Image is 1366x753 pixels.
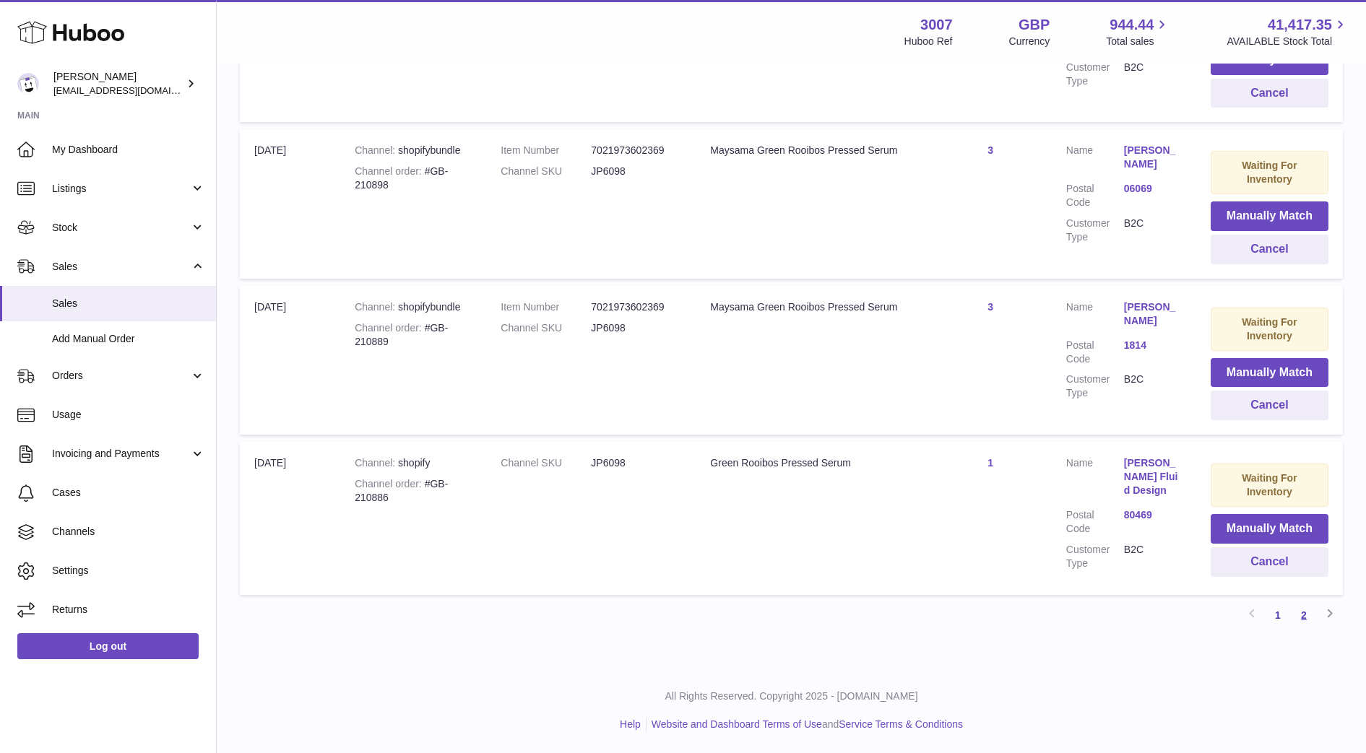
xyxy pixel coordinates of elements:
[501,144,591,157] dt: Item Number
[228,689,1354,703] p: All Rights Reserved. Copyright 2025 - [DOMAIN_NAME]
[355,322,425,334] strong: Channel order
[1211,391,1328,420] button: Cancel
[52,369,190,383] span: Orders
[1066,300,1124,331] dt: Name
[1242,160,1297,185] strong: Waiting For Inventory
[1211,79,1328,108] button: Cancel
[620,718,641,730] a: Help
[501,456,591,470] dt: Channel SKU
[1066,456,1124,501] dt: Name
[1066,508,1124,536] dt: Postal Code
[355,301,398,313] strong: Channel
[839,718,963,730] a: Service Terms & Conditions
[355,165,425,177] strong: Channel order
[240,129,340,278] td: [DATE]
[1124,182,1182,196] a: 06069
[987,144,993,156] a: 3
[355,477,472,505] div: #GB-210886
[17,633,199,659] a: Log out
[1066,373,1124,400] dt: Customer Type
[355,300,472,314] div: shopifybundle
[52,486,205,500] span: Cases
[1227,35,1349,48] span: AVAILABLE Stock Total
[1066,217,1124,244] dt: Customer Type
[240,286,340,435] td: [DATE]
[501,321,591,335] dt: Channel SKU
[652,718,822,730] a: Website and Dashboard Terms of Use
[52,447,190,461] span: Invoicing and Payments
[1124,373,1182,400] dd: B2C
[1291,602,1317,628] a: 2
[52,182,190,196] span: Listings
[1066,144,1124,175] dt: Name
[591,144,681,157] dd: 7021973602369
[1124,217,1182,244] dd: B2C
[355,144,398,156] strong: Channel
[591,456,681,470] dd: JP6098
[355,321,472,349] div: #GB-210889
[52,143,205,157] span: My Dashboard
[904,35,953,48] div: Huboo Ref
[1066,61,1124,88] dt: Customer Type
[1066,182,1124,209] dt: Postal Code
[1106,35,1170,48] span: Total sales
[355,165,472,192] div: #GB-210898
[53,84,212,96] span: [EMAIL_ADDRESS][DOMAIN_NAME]
[1124,508,1182,522] a: 80469
[501,165,591,178] dt: Channel SKU
[987,301,993,313] a: 3
[591,321,681,335] dd: JP6098
[1124,61,1182,88] dd: B2C
[1066,339,1124,366] dt: Postal Code
[1124,456,1182,497] a: [PERSON_NAME] Fluid Design
[591,165,681,178] dd: JP6098
[1227,15,1349,48] a: 41,417.35 AVAILABLE Stock Total
[52,297,205,310] span: Sales
[52,260,190,274] span: Sales
[1242,472,1297,497] strong: Waiting For Inventory
[710,300,915,314] div: Maysama Green Rooibos Pressed Serum
[17,73,39,95] img: bevmay@maysama.com
[920,15,953,35] strong: 3007
[52,221,190,235] span: Stock
[53,70,183,97] div: [PERSON_NAME]
[501,300,591,314] dt: Item Number
[355,456,472,470] div: shopify
[1211,235,1328,264] button: Cancel
[52,408,205,422] span: Usage
[710,144,915,157] div: Maysama Green Rooibos Pressed Serum
[240,442,340,595] td: [DATE]
[1106,15,1170,48] a: 944.44 Total sales
[355,478,425,489] strong: Channel order
[1211,547,1328,577] button: Cancel
[710,456,915,470] div: Green Rooibos Pressed Serum
[52,603,205,617] span: Returns
[355,457,398,469] strong: Channel
[1124,543,1182,570] dd: B2C
[1124,300,1182,328] a: [PERSON_NAME]
[1110,15,1154,35] span: 944.44
[1066,543,1124,570] dt: Customer Type
[987,457,993,469] a: 1
[1009,35,1050,48] div: Currency
[52,525,205,539] span: Channels
[591,300,681,314] dd: 7021973602369
[1124,339,1182,352] a: 1814
[1019,15,1050,35] strong: GBP
[355,144,472,157] div: shopifybundle
[1265,602,1291,628] a: 1
[52,564,205,578] span: Settings
[1268,15,1332,35] span: 41,417.35
[1242,316,1297,341] strong: Waiting For Inventory
[1124,144,1182,171] a: [PERSON_NAME]
[1211,358,1328,388] button: Manually Match
[52,332,205,346] span: Add Manual Order
[1211,201,1328,231] button: Manually Match
[1211,514,1328,544] button: Manually Match
[647,718,963,731] li: and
